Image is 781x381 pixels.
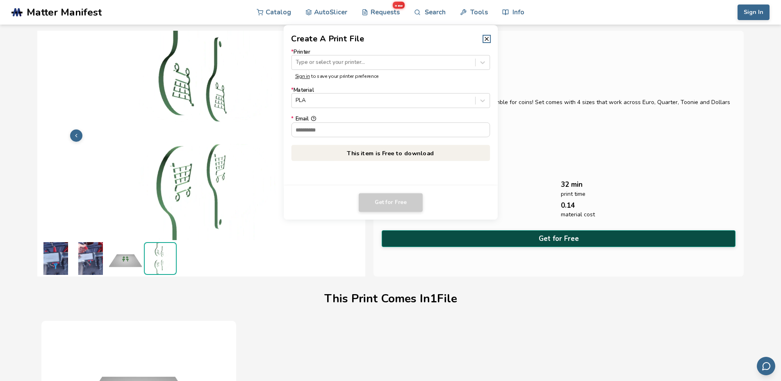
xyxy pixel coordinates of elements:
p: to save your printer preference [295,74,486,79]
h2: Create A Print File [291,33,364,45]
label: Printer [291,49,490,70]
input: *PrinterType or select your printer... [296,59,297,66]
span: Matter Manifest [27,7,102,18]
button: Get for Free [359,193,423,212]
p: This item is Free to download [291,145,490,161]
span: new [393,2,405,9]
div: Email [291,116,490,122]
label: Material [291,87,490,108]
input: *MaterialPLA [296,98,297,104]
a: Sign in [295,73,310,79]
button: *Email [311,116,316,121]
button: Sign In [738,5,770,20]
button: Send feedback via email [757,357,775,375]
input: *Email [291,122,490,136]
